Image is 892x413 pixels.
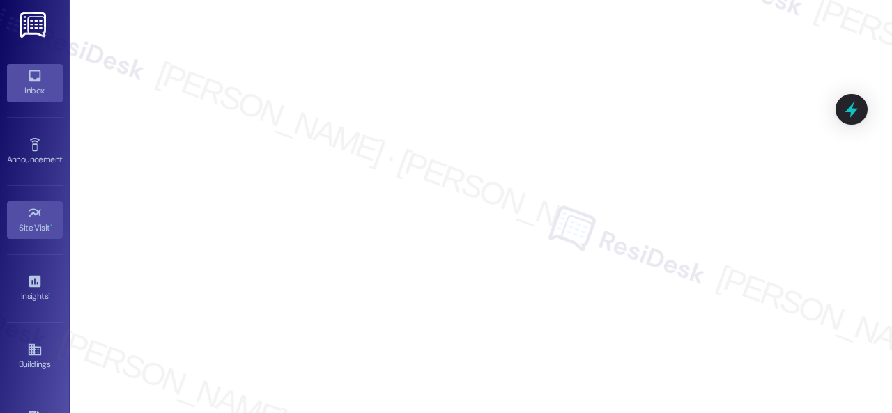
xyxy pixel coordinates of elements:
[7,270,63,307] a: Insights •
[7,338,63,375] a: Buildings
[62,153,64,162] span: •
[20,12,49,38] img: ResiDesk Logo
[7,201,63,239] a: Site Visit •
[48,289,50,299] span: •
[7,64,63,102] a: Inbox
[50,221,52,231] span: •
